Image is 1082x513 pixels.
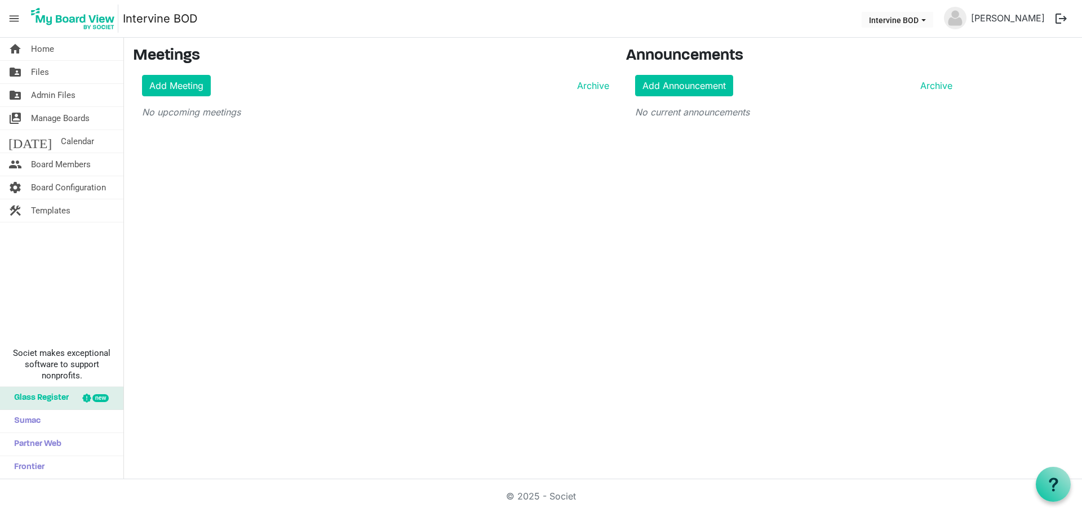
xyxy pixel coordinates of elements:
a: Archive [916,79,952,92]
span: menu [3,8,25,29]
span: Files [31,61,49,83]
span: switch_account [8,107,22,130]
a: Intervine BOD [123,7,197,30]
span: Board Members [31,153,91,176]
span: Frontier [8,456,45,479]
span: [DATE] [8,130,52,153]
a: Add Announcement [635,75,733,96]
span: Partner Web [8,433,61,456]
h3: Meetings [133,47,609,66]
span: Templates [31,199,70,222]
span: home [8,38,22,60]
img: no-profile-picture.svg [944,7,966,29]
span: Calendar [61,130,94,153]
a: © 2025 - Societ [506,490,576,502]
h3: Announcements [626,47,961,66]
span: settings [8,176,22,199]
span: folder_shared [8,84,22,106]
p: No upcoming meetings [142,105,609,119]
button: logout [1049,7,1073,30]
span: Glass Register [8,387,69,409]
span: Board Configuration [31,176,106,199]
span: Sumac [8,410,41,432]
span: Admin Files [31,84,76,106]
a: [PERSON_NAME] [966,7,1049,29]
span: Manage Boards [31,107,90,130]
span: construction [8,199,22,222]
p: No current announcements [635,105,952,119]
div: new [92,394,109,402]
span: people [8,153,22,176]
a: Add Meeting [142,75,211,96]
img: My Board View Logo [28,5,118,33]
span: folder_shared [8,61,22,83]
a: Archive [573,79,609,92]
a: My Board View Logo [28,5,123,33]
button: Intervine BOD dropdownbutton [862,12,933,28]
span: Societ makes exceptional software to support nonprofits. [5,347,118,381]
span: Home [31,38,54,60]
